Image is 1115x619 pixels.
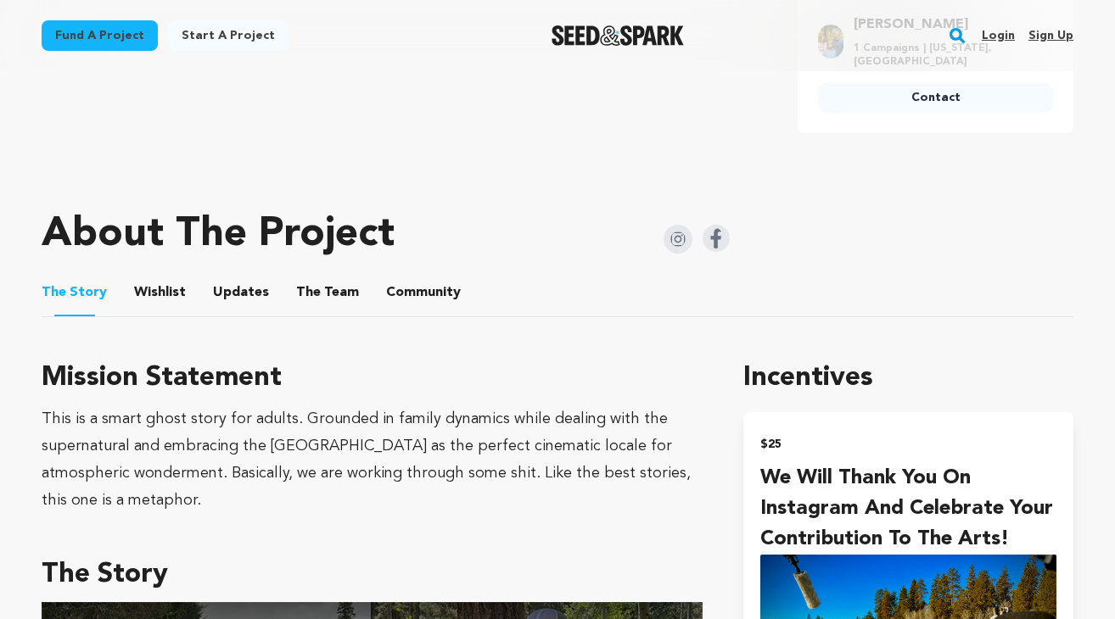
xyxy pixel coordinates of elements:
[42,20,158,51] a: Fund a project
[42,555,703,595] h3: The Story
[664,225,692,254] img: Seed&Spark Instagram Icon
[296,282,359,303] span: Team
[168,20,289,51] a: Start a project
[552,25,685,46] a: Seed&Spark Homepage
[42,282,66,303] span: The
[703,225,730,252] img: Seed&Spark Facebook Icon
[42,358,703,399] h3: Mission Statement
[1028,22,1073,49] a: Sign up
[386,282,461,303] span: Community
[134,282,186,303] span: Wishlist
[760,432,1056,456] h2: $25
[42,282,107,303] span: Story
[42,405,703,514] div: This is a smart ghost story for adults. Grounded in family dynamics while dealing with the supern...
[552,25,685,46] img: Seed&Spark Logo Dark Mode
[760,463,1056,555] h4: We will thank you on Instagram and celebrate your contribution to the arts!
[982,22,1015,49] a: Login
[743,358,1073,399] h1: Incentives
[818,82,1053,113] a: Contact
[296,282,321,303] span: The
[213,282,269,303] span: Updates
[42,215,395,255] h1: About The Project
